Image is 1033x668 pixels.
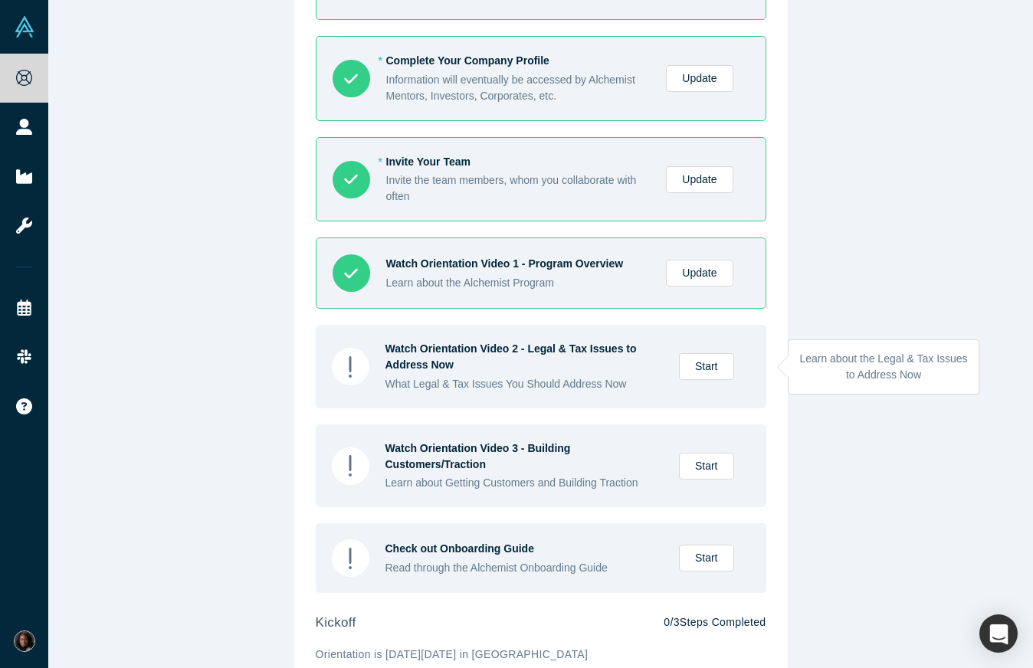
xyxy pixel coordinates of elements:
img: Deana Anglin PhD's Account [14,630,35,652]
div: Watch Orientation Video 2 - Legal & Tax Issues to Address Now [385,341,663,373]
span: Orientation is [DATE][DATE] in [GEOGRAPHIC_DATA] [316,648,589,660]
div: Read through the Alchemist Onboarding Guide [385,560,663,576]
div: What Legal & Tax Issues You Should Address Now [385,376,663,392]
div: Information will eventually be accessed by Alchemist Mentors, Investors, Corporates, etc. [386,72,651,104]
a: Update [666,65,733,92]
strong: kickoff [316,615,356,630]
div: Invite Your Team [386,154,651,170]
div: Learn about Getting Customers and Building Traction [385,475,663,491]
p: 0 / 3 Steps Completed [664,614,766,630]
a: Update [666,260,733,287]
a: Start [679,545,734,571]
div: Complete Your Company Profile [386,53,651,69]
div: Learn about the Alchemist Program [386,275,651,291]
a: Start [679,453,734,480]
div: Invite the team members, whom you collaborate with often [386,172,651,205]
div: Watch Orientation Video 1 - Program Overview [386,256,651,272]
a: Start [679,353,734,380]
div: Watch Orientation Video 3 - Building Customers/Traction [385,440,663,473]
div: Check out Onboarding Guide [385,541,663,557]
a: Update [666,166,733,193]
img: Alchemist Vault Logo [14,16,35,38]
